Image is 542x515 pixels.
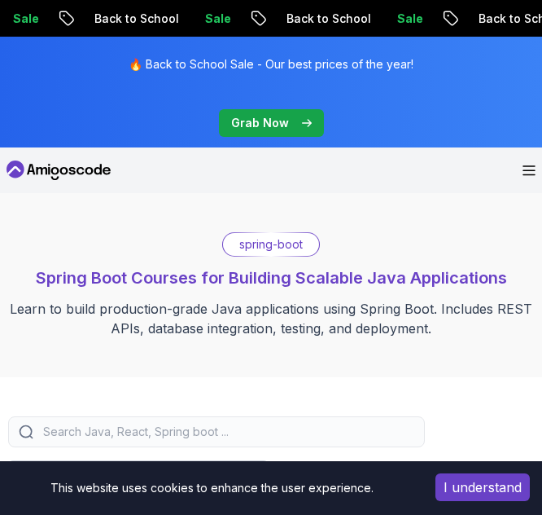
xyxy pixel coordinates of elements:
p: spring-boot [239,236,303,253]
input: Search Java, React, Spring boot ... [40,424,414,440]
p: Sale [370,11,422,27]
div: This website uses cookies to enhance the user experience. [12,473,411,503]
p: Sale [178,11,230,27]
button: Open Menu [522,165,535,176]
p: 🔥 Back to School Sale - Our best prices of the year! [129,56,413,73]
button: Accept cookies [435,473,530,501]
button: Filters [8,460,269,491]
p: Grab Now [231,115,289,131]
p: Back to School [260,11,370,27]
span: Spring Boot Courses for Building Scalable Java Applications [36,268,507,288]
p: Learn to build production-grade Java applications using Spring Boot. Includes REST APIs, database... [8,299,534,338]
p: Back to School [68,11,178,27]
